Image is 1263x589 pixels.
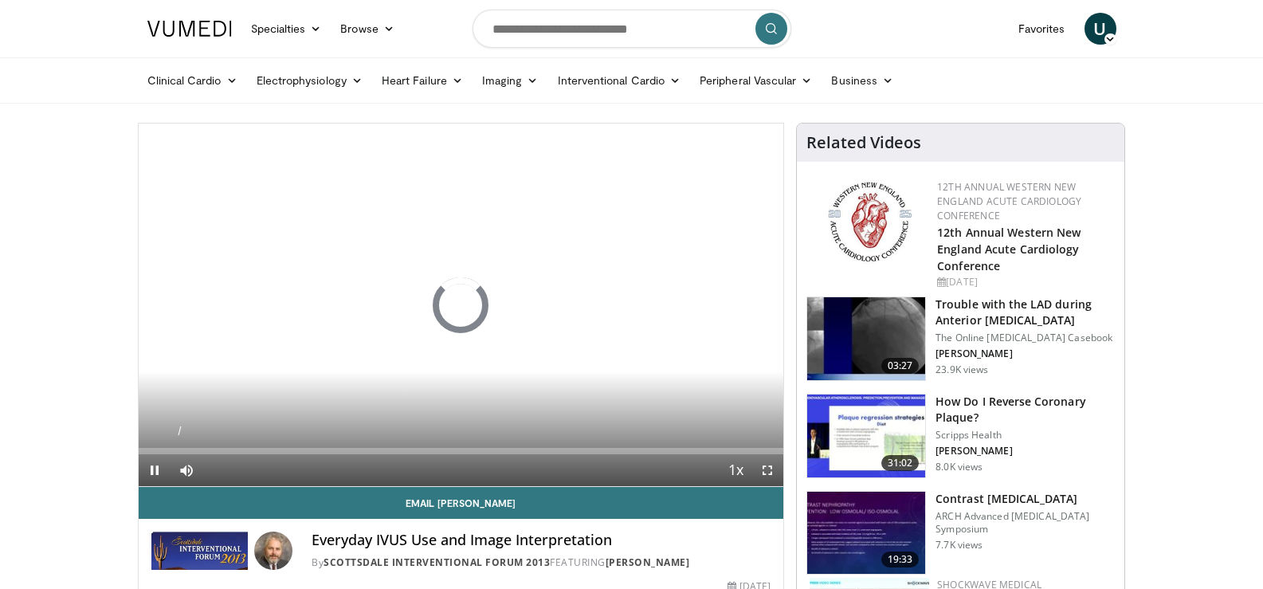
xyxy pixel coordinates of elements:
a: 12th Annual Western New England Acute Cardiology Conference [937,180,1081,222]
span: / [178,425,182,438]
img: ABqa63mjaT9QMpl35hMDoxOmtxO3TYNt_2.150x105_q85_crop-smart_upscale.jpg [807,297,925,380]
video-js: Video Player [139,124,784,487]
h4: Everyday IVUS Use and Image Interpretation [312,532,771,549]
a: Scottsdale Interventional Forum 2013 [324,556,550,569]
a: Imaging [473,65,548,96]
a: Specialties [241,13,331,45]
a: Electrophysiology [247,65,372,96]
p: 7.7K views [935,539,983,552]
p: 8.0K views [935,461,983,473]
p: [PERSON_NAME] [935,348,1115,360]
p: ARCH Advanced [MEDICAL_DATA] Symposium [935,510,1115,536]
img: VuMedi Logo [147,21,232,37]
img: 0954f259-7907-4053-a817-32a96463ecc8.png.150x105_q85_autocrop_double_scale_upscale_version-0.2.png [826,180,914,264]
p: [PERSON_NAME] [935,445,1115,457]
p: The Online [MEDICAL_DATA] Casebook [935,332,1115,344]
a: Email [PERSON_NAME] [139,487,784,519]
a: Browse [331,13,404,45]
button: Mute [171,454,202,486]
p: 23.9K views [935,363,988,376]
h3: How Do I Reverse Coronary Plaque? [935,394,1115,426]
a: [PERSON_NAME] [606,556,690,569]
button: Pause [139,454,171,486]
a: Peripheral Vascular [690,65,822,96]
a: Business [822,65,903,96]
h3: Contrast [MEDICAL_DATA] [935,491,1115,507]
a: U [1085,13,1116,45]
p: Scripps Health [935,429,1115,442]
span: 31:02 [881,455,920,471]
img: UFuN5x2kP8YLDu1n4xMDoxOjB1O8AjAz.150x105_q85_crop-smart_upscale.jpg [807,492,925,575]
div: By FEATURING [312,556,771,570]
img: Avatar [254,532,292,570]
img: 31adc9e7-5da4-4a43-a07f-d5170cdb9529.150x105_q85_crop-smart_upscale.jpg [807,395,925,477]
img: Scottsdale Interventional Forum 2013 [151,532,249,570]
a: 03:27 Trouble with the LAD during Anterior [MEDICAL_DATA] The Online [MEDICAL_DATA] Casebook [PER... [806,296,1115,381]
a: Heart Failure [372,65,473,96]
span: 19:33 [881,552,920,567]
div: [DATE] [937,275,1112,289]
button: Playback Rate [720,454,751,486]
a: Interventional Cardio [548,65,691,96]
h3: Trouble with the LAD during Anterior [MEDICAL_DATA] [935,296,1115,328]
div: Progress Bar [139,448,784,454]
input: Search topics, interventions [473,10,791,48]
h4: Related Videos [806,133,921,152]
button: Fullscreen [751,454,783,486]
span: 03:27 [881,358,920,374]
a: Favorites [1009,13,1075,45]
a: 19:33 Contrast [MEDICAL_DATA] ARCH Advanced [MEDICAL_DATA] Symposium 7.7K views [806,491,1115,575]
a: 31:02 How Do I Reverse Coronary Plaque? Scripps Health [PERSON_NAME] 8.0K views [806,394,1115,478]
a: Clinical Cardio [138,65,247,96]
a: 12th Annual Western New England Acute Cardiology Conference [937,225,1081,273]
